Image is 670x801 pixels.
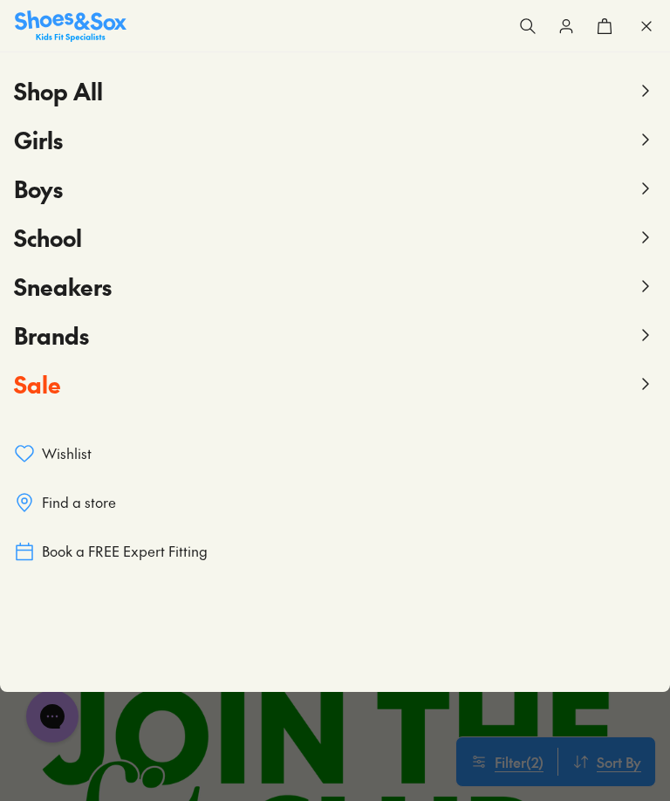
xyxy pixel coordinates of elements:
[14,270,112,302] span: Sneakers
[15,10,126,41] a: Shoes & Sox
[42,542,208,561] span: Book a FREE Expert Fitting
[456,748,557,776] button: Filter(2)
[42,493,116,512] span: Find a store
[14,213,656,262] button: School
[14,319,89,351] span: Brands
[14,311,656,359] button: Brands
[597,751,641,772] span: Sort By
[14,124,63,155] span: Girls
[14,262,656,311] button: Sneakers
[17,684,87,749] iframe: Gorgias live chat messenger
[558,748,655,776] button: Sort By
[15,10,126,41] img: SNS_Logo_Responsive.svg
[14,368,61,400] span: Sale
[14,429,656,478] a: Wishlist
[14,164,656,213] button: Boys
[42,444,92,463] span: Wishlist
[14,478,656,527] a: Find a store
[14,173,63,204] span: Boys
[14,115,656,164] button: Girls
[14,527,656,576] a: Book a FREE Expert Fitting
[14,359,656,408] button: Sale
[14,75,103,106] span: Shop All
[14,66,656,115] button: Shop All
[14,222,82,253] span: School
